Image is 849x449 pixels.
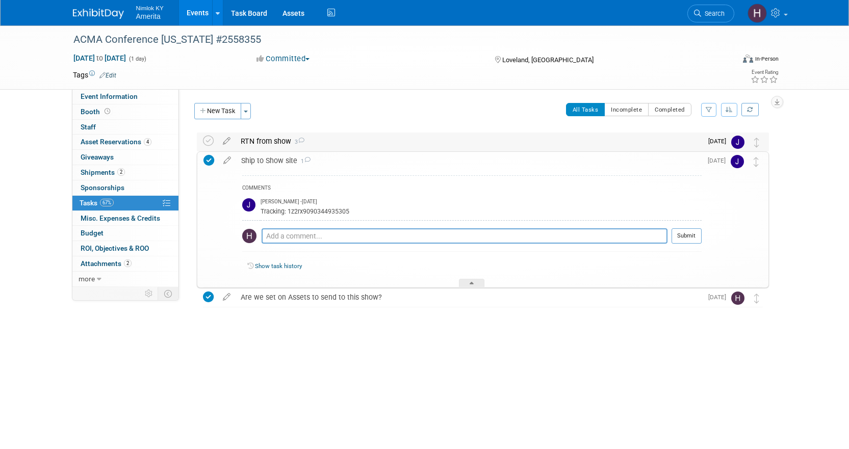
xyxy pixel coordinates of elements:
[748,4,767,23] img: Hannah Durbin
[81,123,96,131] span: Staff
[218,293,236,302] a: edit
[566,103,605,116] button: All Tasks
[242,198,255,212] img: Jamie Dunn
[81,153,114,161] span: Giveaways
[261,206,702,216] div: Tracking: 1z2rx9090344935305
[136,12,161,20] span: Amerita
[70,31,719,49] div: ACMA Conference [US_STATE] #2558355
[144,138,151,146] span: 4
[158,287,178,300] td: Toggle Event Tabs
[731,155,744,168] img: Jamie Dunn
[604,103,649,116] button: Incomplete
[79,275,95,283] span: more
[236,133,702,150] div: RTN from show
[80,199,114,207] span: Tasks
[81,168,125,176] span: Shipments
[242,183,702,194] div: COMMENTS
[291,139,304,145] span: 3
[72,104,178,119] a: Booth
[73,70,116,80] td: Tags
[236,152,702,169] div: Ship to Show site
[754,157,759,167] i: Move task
[502,56,594,64] span: Loveland, [GEOGRAPHIC_DATA]
[72,120,178,135] a: Staff
[236,288,702,306] div: Are we set on Assets to send to this show?
[124,259,132,267] span: 2
[117,168,125,176] span: 2
[81,138,151,146] span: Asset Reservations
[741,103,759,116] a: Refresh
[72,256,178,271] a: Attachments2
[672,228,702,244] button: Submit
[100,199,114,206] span: 67%
[194,103,241,119] button: New Task
[72,226,178,241] a: Budget
[72,241,178,256] a: ROI, Objectives & ROO
[754,294,759,303] i: Move task
[674,53,779,68] div: Event Format
[81,229,104,237] span: Budget
[754,138,759,147] i: Move task
[648,103,691,116] button: Completed
[253,54,314,64] button: Committed
[72,150,178,165] a: Giveaways
[81,108,112,116] span: Booth
[72,196,178,210] a: Tasks67%
[708,138,731,145] span: [DATE]
[99,72,116,79] a: Edit
[72,272,178,286] a: more
[81,183,124,192] span: Sponsorships
[72,180,178,195] a: Sponsorships
[261,198,317,205] span: [PERSON_NAME] - [DATE]
[73,54,126,63] span: [DATE] [DATE]
[81,244,149,252] span: ROI, Objectives & ROO
[218,137,236,146] a: edit
[218,156,236,165] a: edit
[81,92,138,100] span: Event Information
[751,70,778,75] div: Event Rating
[701,10,725,17] span: Search
[81,214,160,222] span: Misc. Expenses & Credits
[81,259,132,268] span: Attachments
[708,157,731,164] span: [DATE]
[136,2,164,13] span: Nimlok KY
[128,56,146,62] span: (1 day)
[731,292,744,305] img: Hannah Durbin
[72,135,178,149] a: Asset Reservations4
[297,158,311,165] span: 1
[755,55,779,63] div: In-Person
[95,54,105,62] span: to
[687,5,734,22] a: Search
[72,211,178,226] a: Misc. Expenses & Credits
[242,229,256,243] img: Hannah Durbin
[73,9,124,19] img: ExhibitDay
[102,108,112,115] span: Booth not reserved yet
[72,89,178,104] a: Event Information
[255,262,302,270] a: Show task history
[72,165,178,180] a: Shipments2
[743,55,753,63] img: Format-Inperson.png
[731,136,744,149] img: Jamie Dunn
[708,294,731,301] span: [DATE]
[140,287,158,300] td: Personalize Event Tab Strip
